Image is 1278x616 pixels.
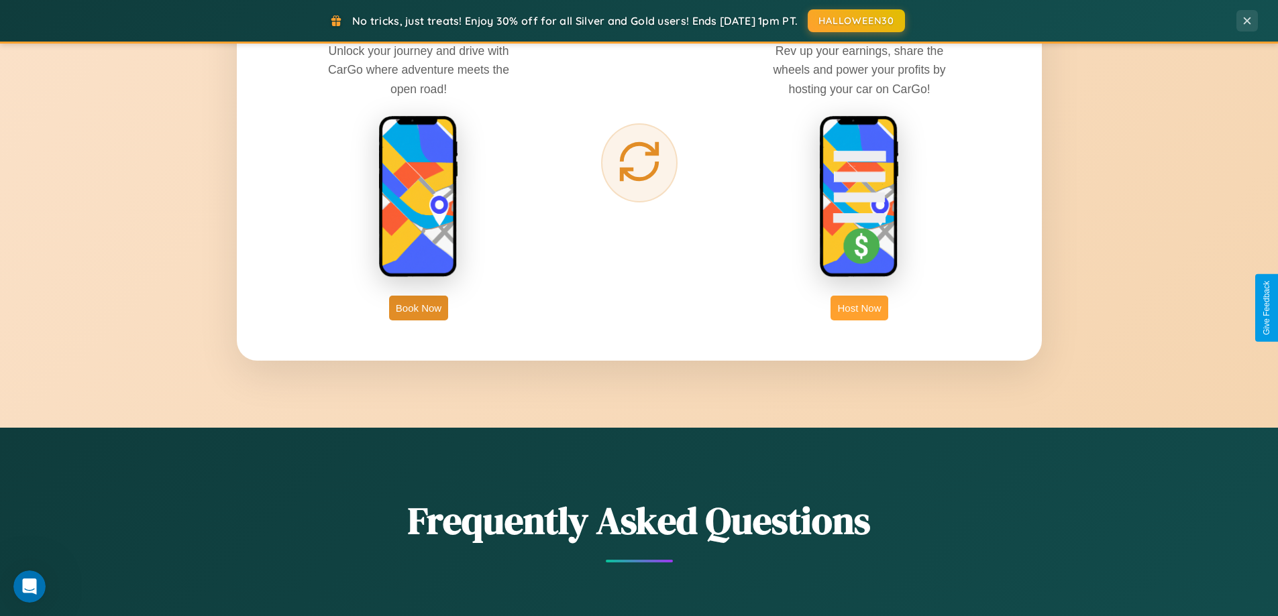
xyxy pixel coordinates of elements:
[389,296,448,320] button: Book Now
[13,570,46,603] iframe: Intercom live chat
[831,296,888,320] button: Host Now
[378,115,459,279] img: rent phone
[318,42,519,98] p: Unlock your journey and drive with CarGo where adventure meets the open road!
[808,9,905,32] button: HALLOWEEN30
[1262,281,1271,335] div: Give Feedback
[352,14,798,27] span: No tricks, just treats! Enjoy 30% off for all Silver and Gold users! Ends [DATE] 1pm PT.
[759,42,960,98] p: Rev up your earnings, share the wheels and power your profits by hosting your car on CarGo!
[237,495,1042,546] h2: Frequently Asked Questions
[819,115,900,279] img: host phone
